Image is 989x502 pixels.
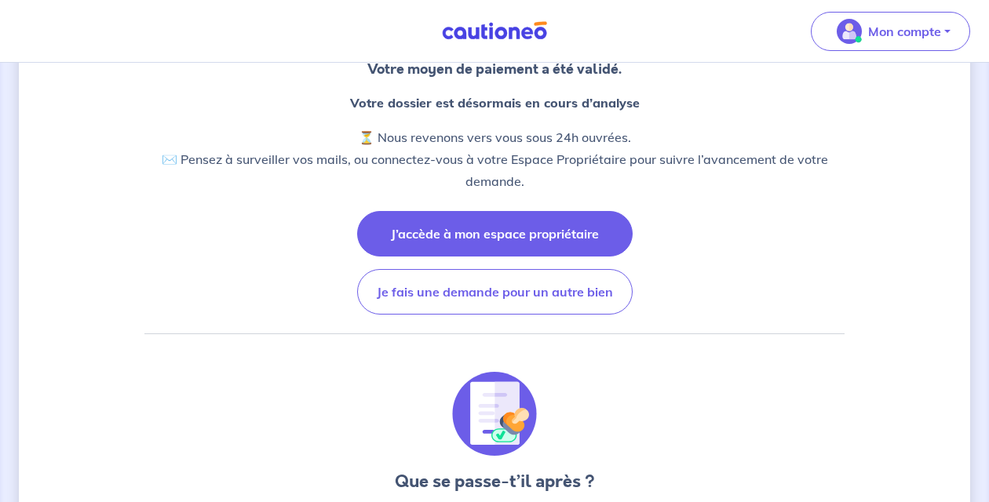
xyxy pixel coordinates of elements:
button: illu_account_valid_menu.svgMon compte [811,12,970,51]
p: Mon compte [868,22,941,41]
p: ⏳ Nous revenons vers vous sous 24h ouvrées. ✉️ Pensez à surveiller vos mails, ou connectez-vous à... [157,126,832,192]
img: illu_document_valid.svg [452,372,537,457]
p: Votre moyen de paiement a été validé. [367,59,622,79]
button: J’accède à mon espace propriétaire [357,211,633,256]
button: Je fais une demande pour un autre bien [357,269,633,315]
img: illu_account_valid_menu.svg [837,19,862,44]
img: Cautioneo [436,21,553,41]
strong: Votre dossier est désormais en cours d’analyse [350,95,640,111]
h3: Que se passe-t’il après ? [395,469,595,494]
